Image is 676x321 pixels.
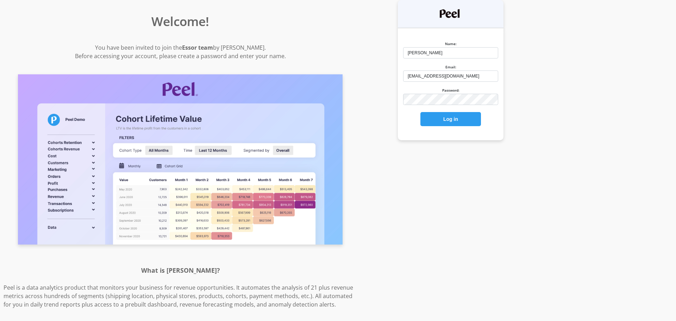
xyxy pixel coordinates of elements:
input: Michael Bluth [403,47,498,58]
img: Peel [440,9,462,18]
button: Log in [420,112,481,126]
img: Screenshot of Peel [18,74,343,245]
label: Name: [445,41,457,46]
p: Peel is a data analytics product that monitors your business for revenue opportunities. It automa... [4,283,357,309]
label: Password: [442,88,459,93]
label: Email: [445,64,456,69]
p: You have been invited to join the by [PERSON_NAME]. Before accessing your account, please create ... [4,43,357,60]
strong: Essor team [182,44,213,51]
